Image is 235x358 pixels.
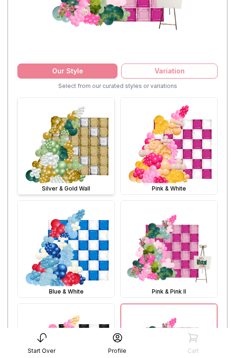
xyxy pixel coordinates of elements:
[121,98,217,194] img: Pink & White
[28,347,55,355] div: Start Over
[17,64,117,79] div: Our Style
[20,288,112,295] div: Blue & White
[121,64,218,79] div: Variation
[108,347,126,355] div: Profile
[123,288,215,295] div: Pink & Pink II
[18,98,114,194] img: Silver & Gold Wall
[123,185,215,192] div: Pink & White
[18,201,114,297] img: Blue & White
[188,347,199,355] div: Cart
[121,201,217,297] img: Pink & Pink II
[17,82,218,90] div: Select from our curated styles or variations
[20,185,112,192] div: Silver & Gold Wall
